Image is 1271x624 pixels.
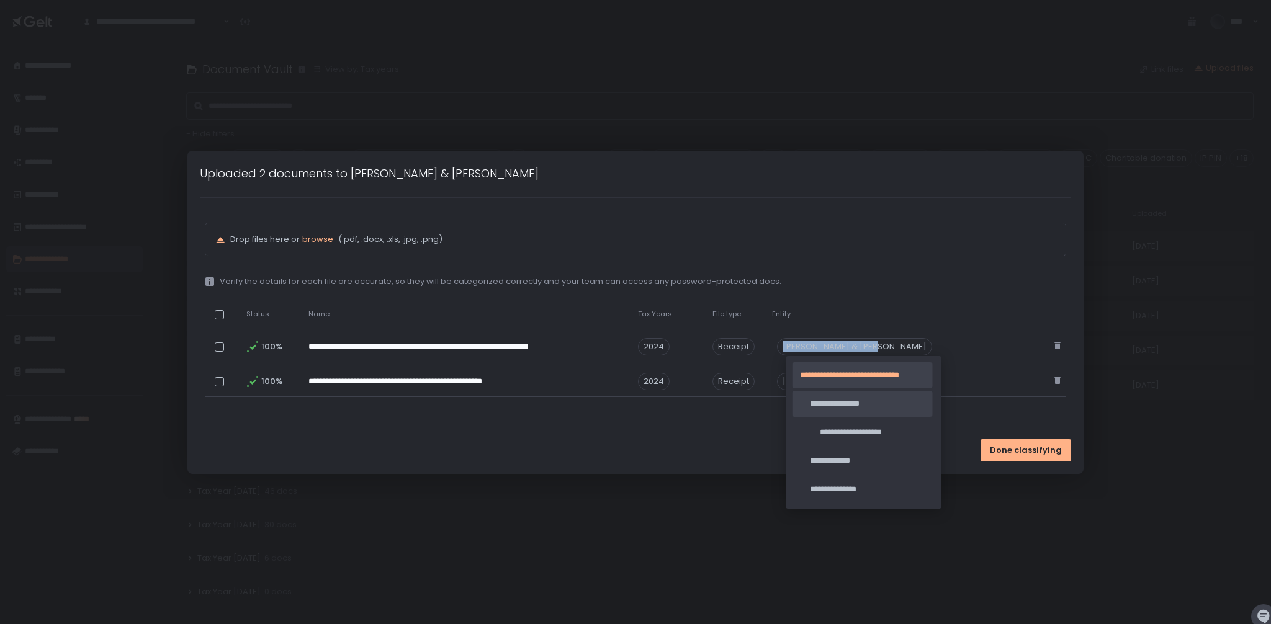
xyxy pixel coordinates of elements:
[981,439,1071,461] button: Done classifying
[230,234,1056,245] p: Drop files here or
[990,445,1062,456] span: Done classifying
[638,310,672,319] span: Tax Years
[638,338,670,355] span: 2024
[336,234,442,245] span: (.pdf, .docx, .xls, .jpg, .png)
[772,310,791,319] span: Entity
[638,373,670,390] span: 2024
[302,233,333,245] span: browse
[308,310,330,319] span: Name
[712,310,741,319] span: File type
[261,376,281,387] span: 100%
[777,338,932,355] div: [PERSON_NAME] & [PERSON_NAME]
[712,373,755,390] div: Receipt
[302,234,333,245] button: browse
[777,373,932,390] div: [PERSON_NAME] & [PERSON_NAME]
[246,310,269,319] span: Status
[712,338,755,355] div: Receipt
[200,165,539,182] h1: Uploaded 2 documents to [PERSON_NAME] & [PERSON_NAME]
[220,276,781,287] span: Verify the details for each file are accurate, so they will be categorized correctly and your tea...
[261,341,281,352] span: 100%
